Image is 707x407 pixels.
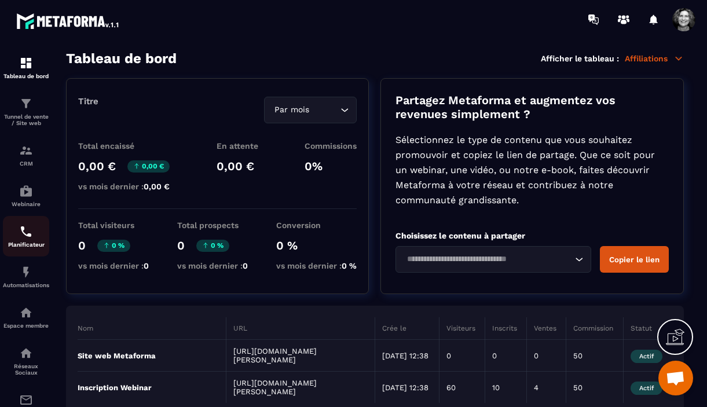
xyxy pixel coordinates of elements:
p: 0 % [196,240,229,252]
td: 0 [439,340,485,372]
p: Total prospects [177,221,248,230]
button: Copier le lien [600,246,669,273]
th: Nom [78,317,226,340]
img: automations [19,306,33,320]
td: 50 [566,372,623,404]
th: URL [226,317,375,340]
a: formationformationTableau de bord [3,47,49,88]
td: 10 [485,372,527,404]
span: 0 [243,261,248,270]
img: formation [19,56,33,70]
span: Par mois [272,104,312,116]
p: 0,00 € [217,159,258,173]
input: Search for option [403,253,572,266]
td: 0 [527,340,566,372]
p: [DATE] 12:38 [382,351,432,360]
p: [DATE] 12:38 [382,383,432,392]
a: automationsautomationsWebinaire [3,175,49,216]
p: Tableau de bord [3,73,49,79]
img: formation [19,97,33,111]
p: Partagez Metaforma et augmentez vos revenues simplement ? [395,93,669,121]
td: 0 [485,340,527,372]
td: 4 [527,372,566,404]
a: automationsautomationsEspace membre [3,297,49,338]
th: Commission [566,317,623,340]
span: Actif [631,382,662,395]
p: vs mois dernier : [276,261,357,270]
p: Planificateur [3,241,49,248]
img: social-network [19,346,33,360]
p: Inscription Webinar [78,383,219,392]
p: 0 % [97,240,130,252]
img: automations [19,265,33,279]
td: [URL][DOMAIN_NAME][PERSON_NAME] [226,372,375,404]
th: Crée le [375,317,439,340]
span: 0 % [342,261,357,270]
p: Afficher le tableau : [541,54,619,63]
a: Ouvrir le chat [658,361,693,395]
p: vs mois dernier : [78,261,149,270]
p: vs mois dernier : [177,261,248,270]
p: Affiliations [625,53,684,64]
p: Espace membre [3,322,49,329]
p: Total encaissé [78,141,170,151]
img: logo [16,10,120,31]
a: social-networksocial-networkRéseaux Sociaux [3,338,49,384]
p: Sélectionnez le type de contenu que vous souhaitez promouvoir et copiez le lien de partage. Que c... [395,133,669,208]
p: 0 % [276,239,357,252]
p: 0 [78,239,86,252]
p: Conversion [276,221,357,230]
p: Total visiteurs [78,221,149,230]
p: Choisissez le contenu à partager [395,231,669,240]
td: 50 [566,340,623,372]
p: Titre [78,96,98,107]
td: 60 [439,372,485,404]
img: email [19,393,33,407]
p: En attente [217,141,258,151]
a: schedulerschedulerPlanificateur [3,216,49,256]
span: 0,00 € [144,182,170,191]
th: Inscrits [485,317,527,340]
h3: Tableau de bord [66,50,177,67]
div: Search for option [264,97,357,123]
a: automationsautomationsAutomatisations [3,256,49,297]
p: 0 [177,239,185,252]
img: scheduler [19,225,33,239]
th: Ventes [527,317,566,340]
p: 0% [305,159,357,173]
p: Réseaux Sociaux [3,363,49,376]
img: automations [19,184,33,198]
a: formationformationCRM [3,135,49,175]
span: Actif [631,350,662,363]
a: formationformationTunnel de vente / Site web [3,88,49,135]
p: Commissions [305,141,357,151]
p: 0,00 € [127,160,170,173]
td: [URL][DOMAIN_NAME][PERSON_NAME] [226,340,375,372]
img: formation [19,144,33,157]
th: Statut [624,317,672,340]
span: 0 [144,261,149,270]
p: Automatisations [3,282,49,288]
p: Webinaire [3,201,49,207]
p: Tunnel de vente / Site web [3,113,49,126]
p: CRM [3,160,49,167]
th: Visiteurs [439,317,485,340]
p: vs mois dernier : [78,182,170,191]
div: Search for option [395,246,591,273]
input: Search for option [312,104,338,116]
p: Site web Metaforma [78,351,219,360]
p: 0,00 € [78,159,116,173]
